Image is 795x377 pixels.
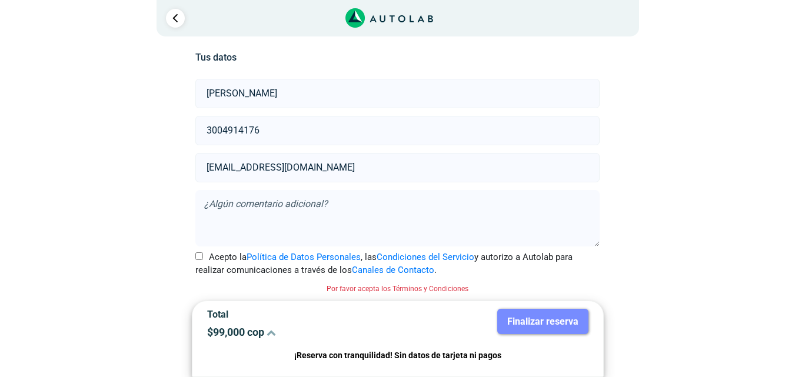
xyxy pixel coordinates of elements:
[195,116,600,145] input: Celular
[207,349,588,362] p: ¡Reserva con tranquilidad! Sin datos de tarjeta ni pagos
[345,12,433,23] a: Link al sitio de autolab
[195,79,600,108] input: Nombre y apellido
[195,52,600,63] h5: Tus datos
[352,265,434,275] a: Canales de Contacto
[497,309,588,334] button: Finalizar reserva
[195,252,203,260] input: Acepto laPolítica de Datos Personales, lasCondiciones del Servicioy autorizo a Autolab para reali...
[207,326,389,338] p: $ 99,000 cop
[247,252,361,262] a: Política de Datos Personales
[195,153,600,182] input: Correo electrónico
[377,252,474,262] a: Condiciones del Servicio
[327,285,468,293] small: Por favor acepta los Términos y Condiciones
[207,309,389,320] p: Total
[195,251,600,277] label: Acepto la , las y autorizo a Autolab para realizar comunicaciones a través de los .
[166,9,185,28] a: Ir al paso anterior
